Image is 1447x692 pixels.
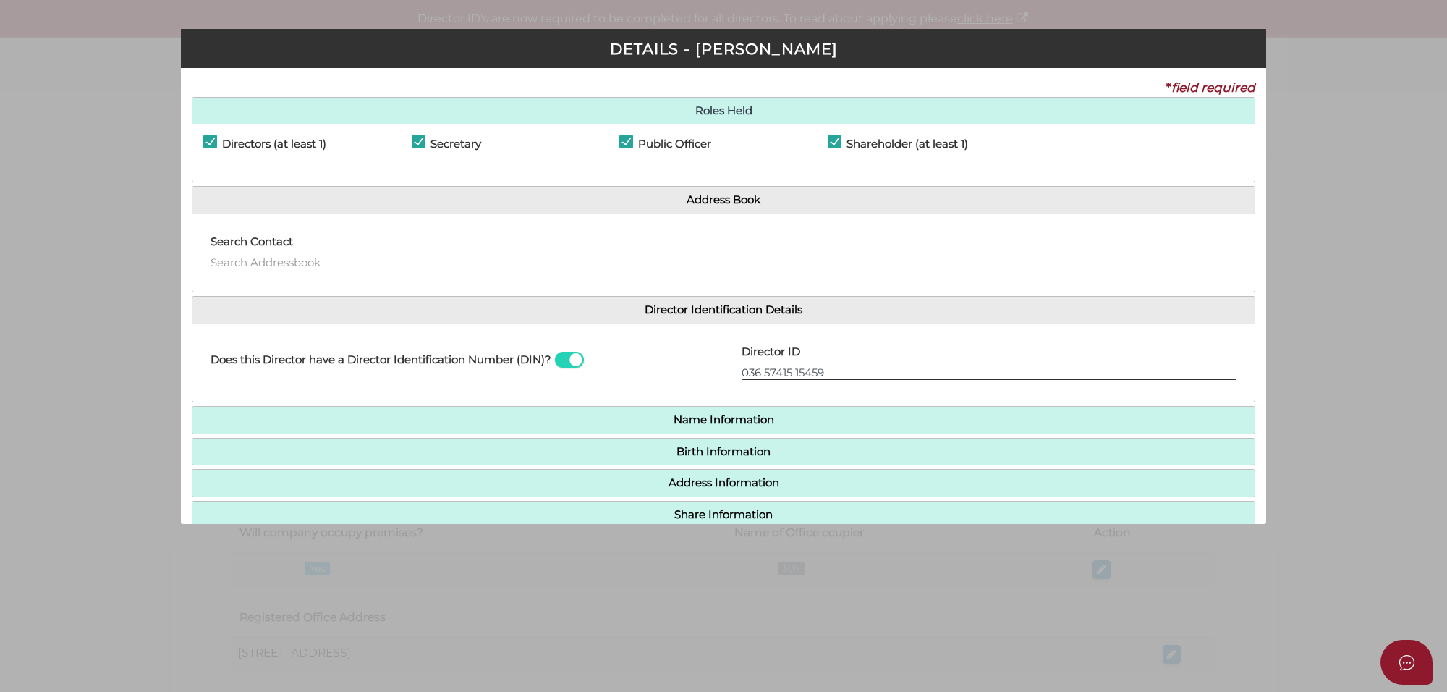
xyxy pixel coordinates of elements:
[203,414,1244,426] a: Name Information
[1380,640,1433,685] button: Open asap
[742,346,800,358] h4: Director ID
[203,509,1244,521] a: Share Information
[211,254,705,270] input: Search Addressbook
[203,477,1244,489] a: Address Information
[203,304,1244,316] a: Director Identification Details
[203,446,1244,458] a: Birth Information
[211,354,551,366] h4: Does this Director have a Director Identification Number (DIN)?
[211,236,293,248] h4: Search Contact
